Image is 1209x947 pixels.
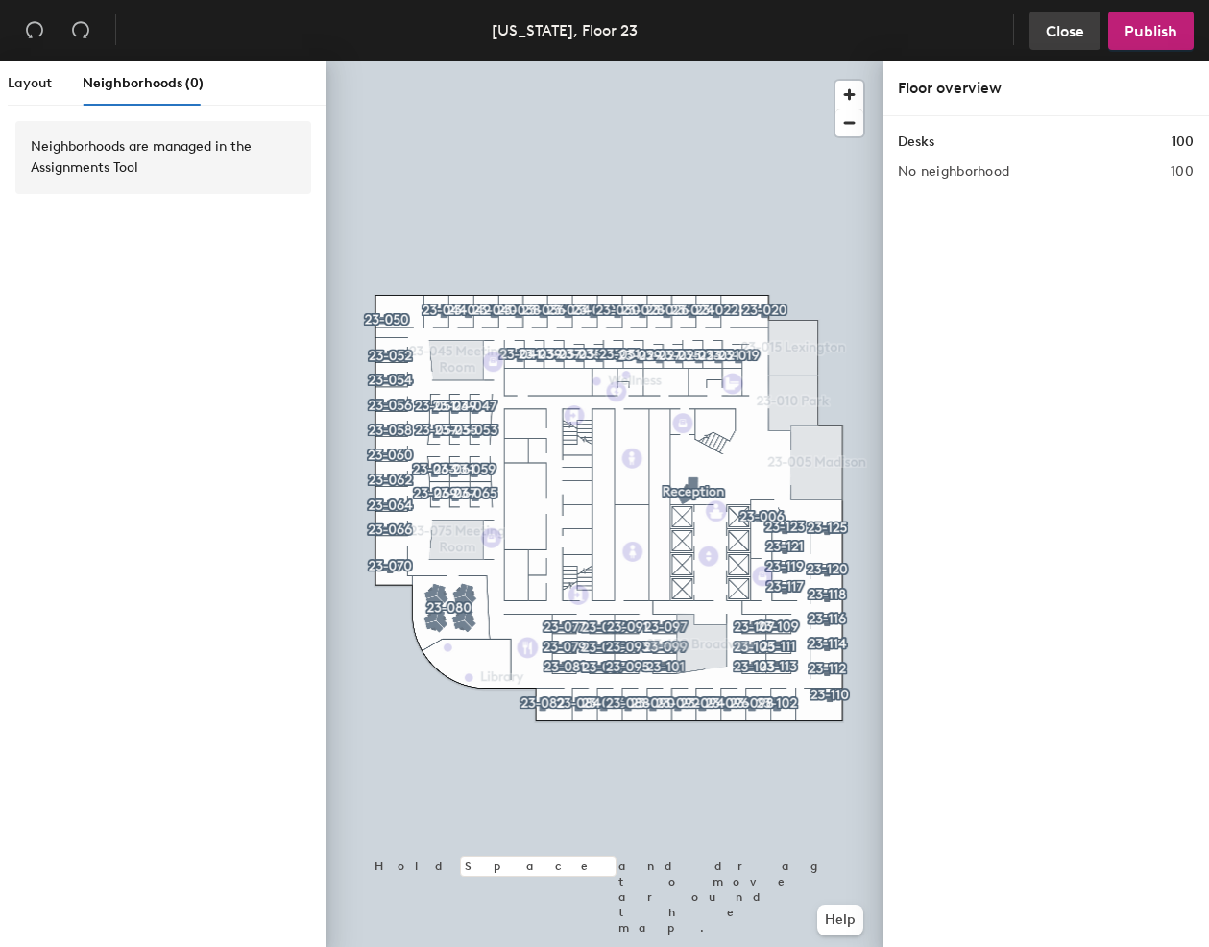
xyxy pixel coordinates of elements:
[492,18,638,42] div: [US_STATE], Floor 23
[1172,132,1194,153] h1: 100
[1029,12,1100,50] button: Close
[1124,22,1177,40] span: Publish
[1046,22,1084,40] span: Close
[898,132,934,153] h1: Desks
[817,905,863,935] button: Help
[15,12,54,50] button: Undo (⌘ + Z)
[1108,12,1194,50] button: Publish
[898,77,1194,100] div: Floor overview
[83,75,204,91] span: Neighborhoods (0)
[31,136,296,179] div: Neighborhoods are managed in the Assignments Tool
[1171,164,1194,180] h2: 100
[8,75,52,91] span: Layout
[898,164,1009,180] h2: No neighborhood
[61,12,100,50] button: Redo (⌘ + ⇧ + Z)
